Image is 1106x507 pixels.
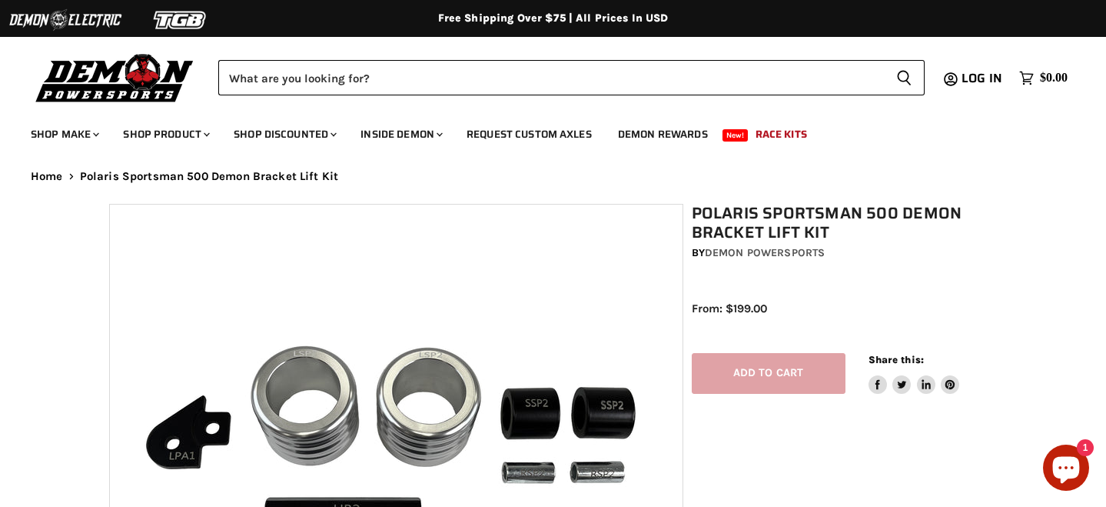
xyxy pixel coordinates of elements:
[19,118,108,150] a: Shop Make
[869,354,924,365] span: Share this:
[955,72,1011,85] a: Log in
[222,118,346,150] a: Shop Discounted
[692,302,767,315] span: From: $199.00
[962,68,1002,88] span: Log in
[1038,445,1094,495] inbox-online-store-chat: Shopify online store chat
[218,60,884,95] input: Search
[606,118,719,150] a: Demon Rewards
[705,246,825,259] a: Demon Powersports
[80,170,339,183] span: Polaris Sportsman 500 Demon Bracket Lift Kit
[1040,71,1068,85] span: $0.00
[31,50,199,105] img: Demon Powersports
[722,129,749,142] span: New!
[455,118,603,150] a: Request Custom Axles
[111,118,219,150] a: Shop Product
[1011,67,1075,89] a: $0.00
[31,170,63,183] a: Home
[123,5,238,35] img: TGB Logo 2
[8,5,123,35] img: Demon Electric Logo 2
[884,60,925,95] button: Search
[19,112,1064,150] ul: Main menu
[692,204,1005,242] h1: Polaris Sportsman 500 Demon Bracket Lift Kit
[744,118,819,150] a: Race Kits
[692,245,1005,262] div: by
[218,60,925,95] form: Product
[349,118,452,150] a: Inside Demon
[869,353,960,394] aside: Share this:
